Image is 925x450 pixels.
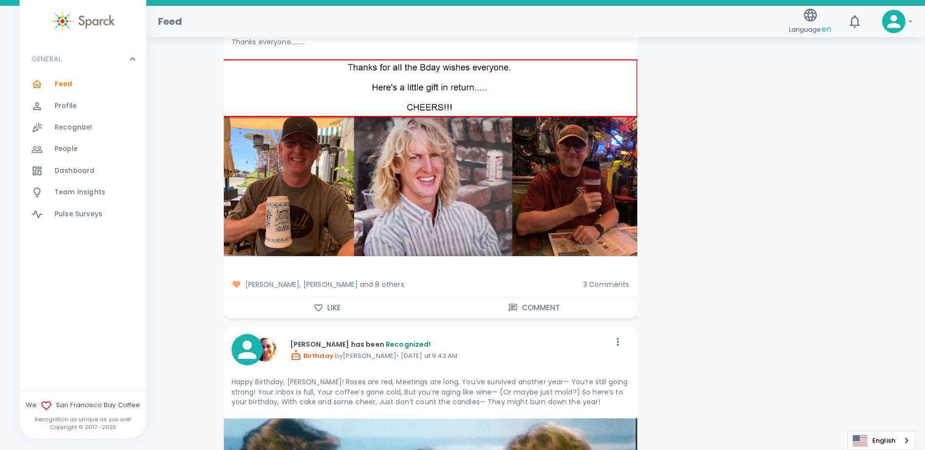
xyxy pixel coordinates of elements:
span: People [55,144,78,154]
span: Recognized! [386,339,431,349]
span: Recognize! [55,123,93,132]
p: Recognition as unique as you are! [20,415,146,423]
h1: Feed [158,14,182,29]
a: Pulse Surveys [20,204,146,225]
img: https://api.sparckco.com/rails/active_storage/blobs/redirect/eyJfcmFpbHMiOnsibWVzc2FnZSI6IkJBaHBB... [224,59,637,257]
p: Thanks everyone......... [232,37,630,47]
a: People [20,138,146,160]
a: Recognize! [20,117,146,138]
a: Team Insights [20,182,146,203]
span: Pulse Surveys [55,209,102,219]
a: Feed [20,74,146,95]
span: Dashboard [55,166,95,176]
span: en [822,23,831,35]
p: [PERSON_NAME] has been [290,339,610,349]
span: We San Francisco Bay Coffee [20,400,146,412]
p: GENERAL [31,54,61,64]
span: Team Insights [55,187,105,197]
div: GENERAL [20,74,146,229]
button: Comment [431,298,637,318]
span: 3 Comments [583,280,630,289]
div: GENERAL [20,44,146,74]
a: Dashboard [20,160,146,182]
p: by [PERSON_NAME] • [DATE] at 9:43 AM [290,349,610,361]
p: Copyright © 2017 - 2025 [20,423,146,431]
aside: Language selected: English [847,431,915,450]
img: Picture of Nikki Meeks [253,338,276,361]
a: English [848,431,915,450]
span: [PERSON_NAME], [PERSON_NAME] and 8 others [232,280,575,289]
span: Profile [55,101,77,111]
p: Happy Birthday, [PERSON_NAME]! Roses are red, Meetings are long, You’ve survived another year— Yo... [232,377,630,406]
div: Language [847,431,915,450]
span: Birthday [290,351,334,360]
img: Sparck logo [51,10,115,33]
span: Language: [789,23,831,36]
a: Sparck logo [20,10,146,33]
a: Profile [20,95,146,117]
button: Like [224,298,431,318]
button: Language:en [785,4,835,39]
span: Feed [55,79,73,89]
